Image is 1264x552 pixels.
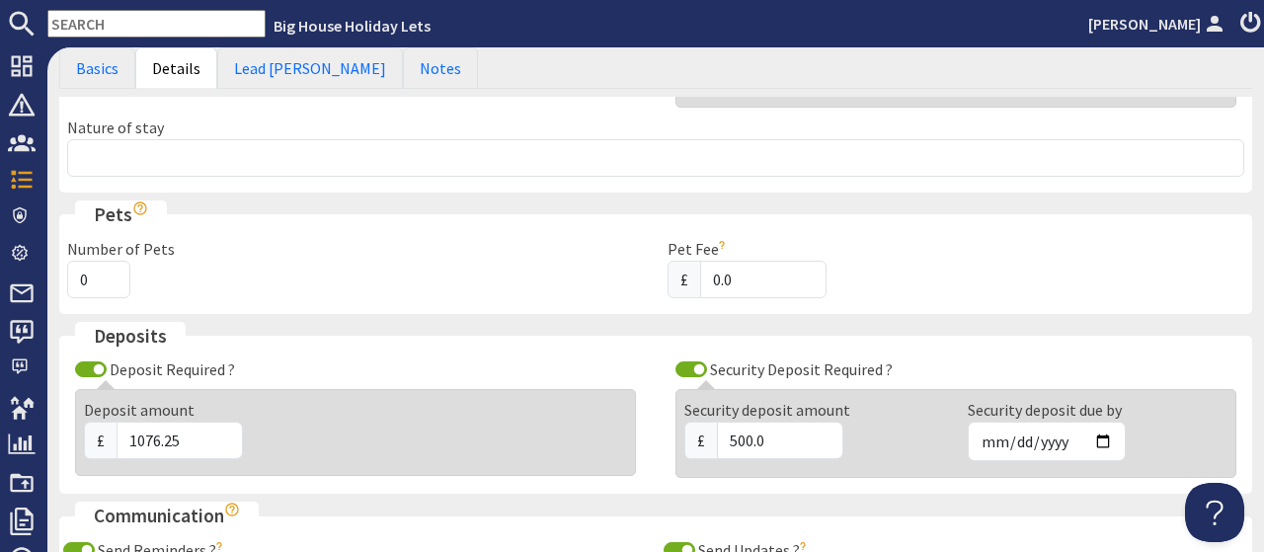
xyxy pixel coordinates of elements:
a: Basics [59,47,135,89]
label: Number of Pets [67,239,175,259]
legend: Pets [75,200,167,229]
label: Deposit Required ? [107,359,235,379]
span: £ [684,422,718,459]
a: [PERSON_NAME] [1088,12,1228,36]
label: Nature of stay [67,118,164,137]
a: Lead [PERSON_NAME] [217,47,403,89]
label: Deposit amount [84,400,195,420]
iframe: Toggle Customer Support [1185,483,1244,542]
legend: Communication [75,502,259,530]
span: £ [84,422,118,459]
label: Security Deposit Required ? [707,359,893,379]
span: £ [668,261,701,298]
span: translation missing: en.admin.bookings.fields.deposits [94,324,167,348]
i: Show hints [224,502,240,517]
a: Details [135,47,217,89]
input: SEARCH [47,10,266,38]
label: Pet Fee [668,239,730,259]
a: Big House Holiday Lets [274,16,431,36]
label: Security deposit amount [684,400,850,420]
label: Security deposit due by [968,400,1122,420]
a: Notes [403,47,478,89]
i: Show hints [132,200,148,216]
